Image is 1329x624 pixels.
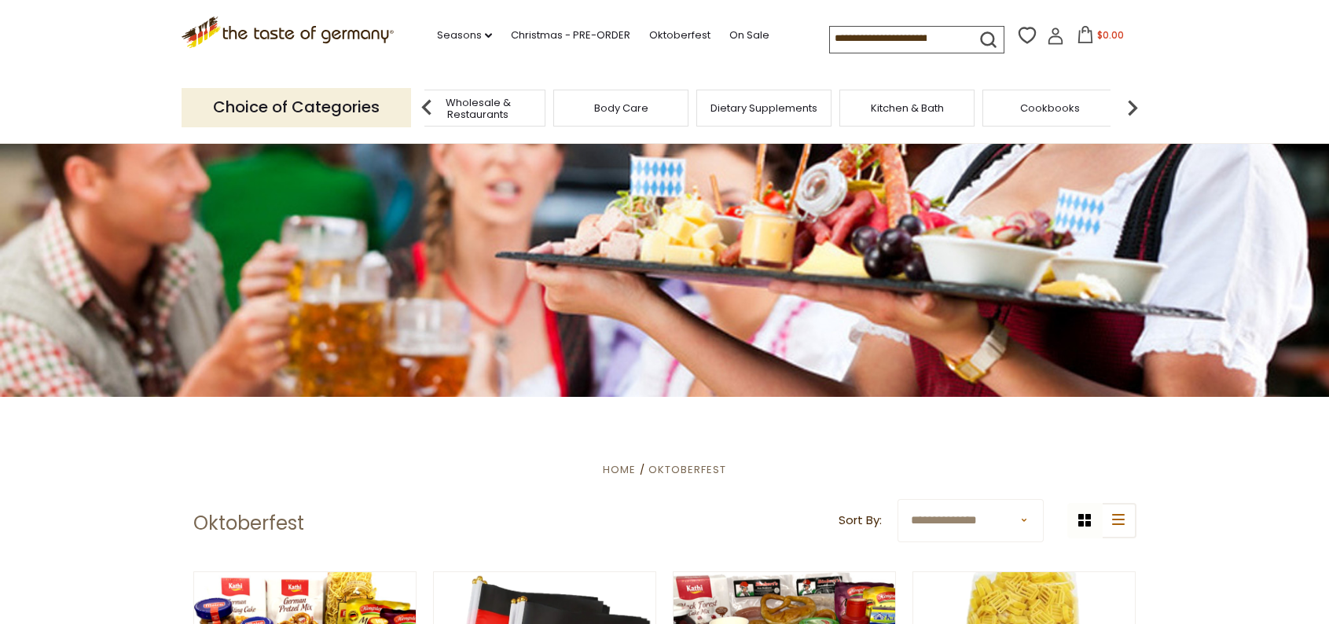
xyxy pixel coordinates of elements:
[1097,28,1124,42] span: $0.00
[710,102,817,114] a: Dietary Supplements
[1020,102,1080,114] a: Cookbooks
[193,512,304,535] h1: Oktoberfest
[649,27,710,44] a: Oktoberfest
[839,511,882,530] label: Sort By:
[415,97,541,120] a: Wholesale & Restaurants
[648,462,726,477] a: Oktoberfest
[871,102,944,114] a: Kitchen & Bath
[729,27,769,44] a: On Sale
[182,88,411,127] p: Choice of Categories
[594,102,648,114] a: Body Care
[1067,26,1134,50] button: $0.00
[511,27,630,44] a: Christmas - PRE-ORDER
[1117,92,1148,123] img: next arrow
[437,27,492,44] a: Seasons
[411,92,442,123] img: previous arrow
[603,462,636,477] a: Home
